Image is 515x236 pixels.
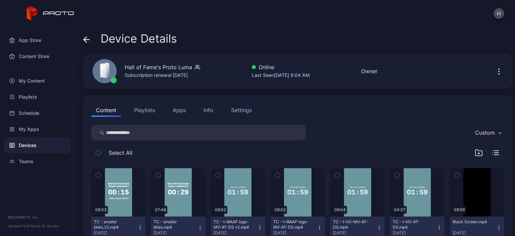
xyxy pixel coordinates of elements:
div: © 2025 PROTO, Inc. [8,215,67,220]
a: Teams [4,153,71,170]
button: Settings [226,103,256,117]
a: My Content [4,73,71,89]
a: Terms Of Service [31,224,59,228]
div: TC - t-VO-AT-DS.mp4 [393,219,430,230]
div: [DATE] [453,230,496,236]
span: Version 1.12.0 • [8,224,31,228]
span: Select All [109,149,132,157]
div: Last Seen [DATE] 9:04 AM [252,71,310,79]
a: Schedule [4,105,71,121]
div: [DATE] [393,230,436,236]
div: [DATE] [94,230,137,236]
a: My Apps [4,121,71,137]
div: Black Screen.mp4 [453,219,490,225]
div: Hall of Fame's Proto Luma [125,63,192,71]
div: Settings [231,106,252,114]
a: Content Store [4,48,71,64]
button: Playlists [129,103,160,117]
div: Owner [361,67,378,75]
div: [DATE] [154,230,197,236]
a: Devices [4,137,71,153]
button: Content [91,103,121,117]
div: Custom [475,129,495,136]
div: TC - t-WAAP logo-MV-AT-DS.mp4 [273,219,310,230]
button: Custom [472,125,504,140]
div: TC - t-WAAP logo-MV-AT-DS v2.mp4 [214,219,250,230]
a: App Store [4,32,71,48]
button: Info [199,103,218,117]
div: [DATE] [273,230,317,236]
div: [DATE] [333,230,377,236]
div: Info [204,106,213,114]
div: [DATE] [214,230,257,236]
div: TC - smaller bites.mp4 [154,219,190,230]
div: Subscription renewal [DATE] [125,71,200,79]
div: TC - smaller bites_V2.mp4 [94,219,131,230]
div: TC - t-VO-MV-AT-DS.mp4 [333,219,370,230]
div: Online [252,63,310,71]
span: Device Details [101,32,177,45]
a: Playlists [4,89,71,105]
button: H [494,8,504,19]
button: Apps [168,103,190,117]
